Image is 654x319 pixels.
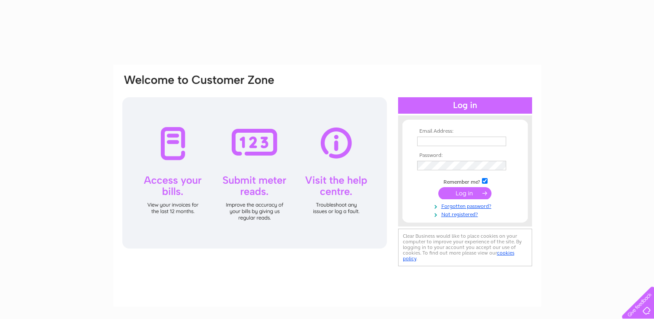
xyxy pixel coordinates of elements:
th: Email Address: [415,128,515,134]
div: Clear Business would like to place cookies on your computer to improve your experience of the sit... [398,229,532,266]
td: Remember me? [415,177,515,185]
input: Submit [438,187,491,199]
a: Forgotten password? [417,201,515,210]
a: cookies policy [403,250,514,262]
a: Not registered? [417,210,515,218]
th: Password: [415,153,515,159]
